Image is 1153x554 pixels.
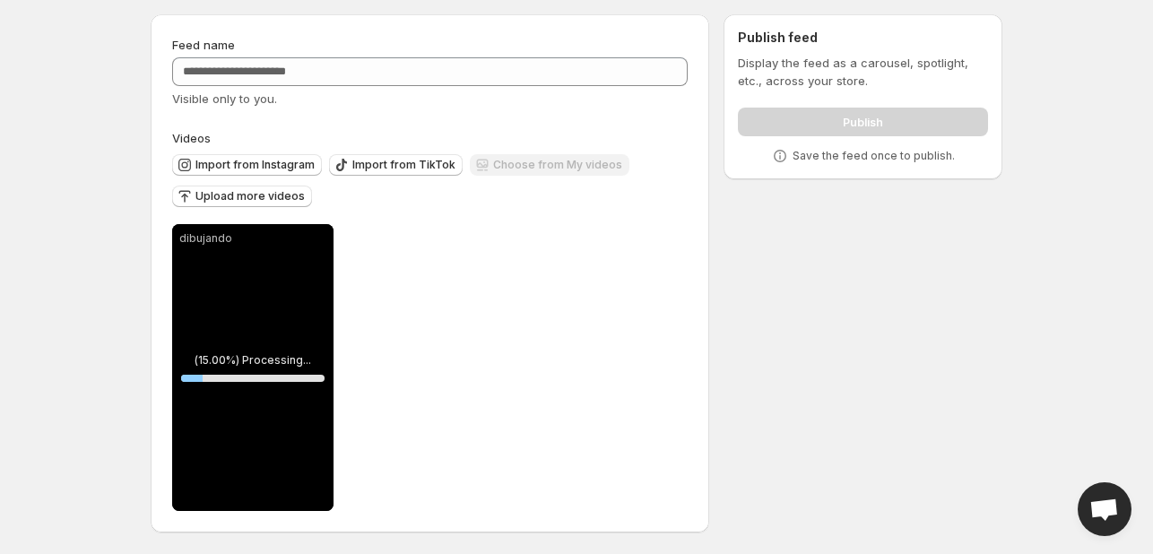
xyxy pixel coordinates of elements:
button: Import from Instagram [172,154,322,176]
span: Videos [172,131,211,145]
a: Open chat [1078,482,1131,536]
p: dibujando [179,231,326,246]
p: Display the feed as a carousel, spotlight, etc., across your store. [738,54,988,90]
span: Feed name [172,38,235,52]
button: Upload more videos [172,186,312,207]
button: Import from TikTok [329,154,463,176]
h2: Publish feed [738,29,988,47]
span: Import from TikTok [352,158,455,172]
div: dibujando(15.00%) Processing...15% [172,224,334,511]
span: Import from Instagram [195,158,315,172]
span: Visible only to you. [172,91,277,106]
p: Save the feed once to publish. [793,149,955,163]
span: Upload more videos [195,189,305,203]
